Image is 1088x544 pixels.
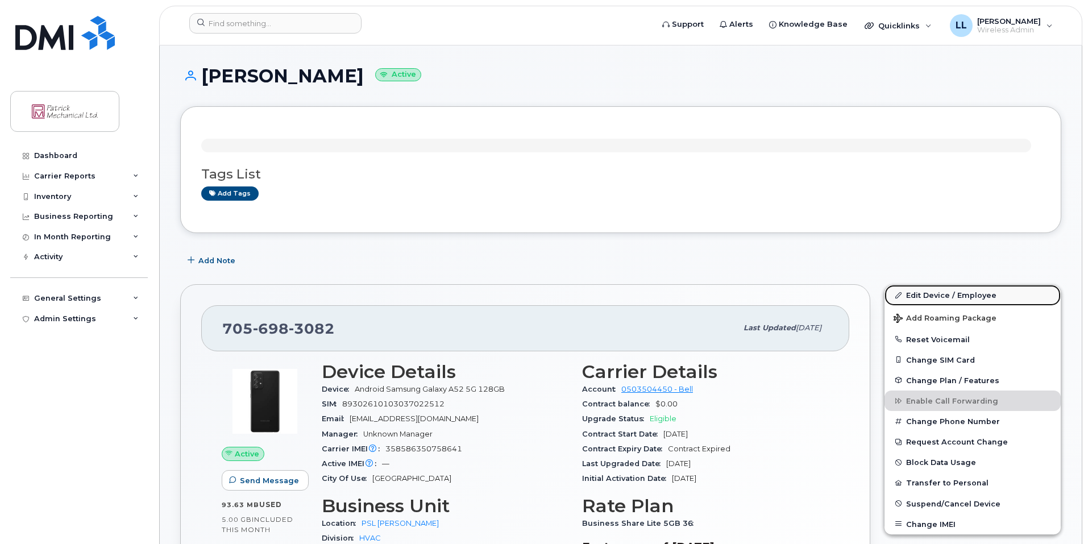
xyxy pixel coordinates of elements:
button: Reset Voicemail [884,329,1061,350]
span: 705 [222,320,335,337]
a: 0503504450 - Bell [621,385,693,393]
span: Last Upgraded Date [582,459,666,468]
button: Transfer to Personal [884,472,1061,493]
span: 358586350758641 [385,445,462,453]
span: 93.63 MB [222,501,259,509]
span: 5.00 GB [222,516,252,524]
span: Active IMEI [322,459,382,468]
span: included this month [222,515,293,534]
span: Account [582,385,621,393]
span: Contract Start Date [582,430,663,438]
button: Change IMEI [884,514,1061,534]
span: — [382,459,389,468]
span: SIM [322,400,342,408]
span: Initial Activation Date [582,474,672,483]
span: [DATE] [666,459,691,468]
h3: Device Details [322,362,568,382]
h3: Tags List [201,167,1040,181]
h3: Rate Plan [582,496,829,516]
span: Contract Expiry Date [582,445,668,453]
button: Block Data Usage [884,452,1061,472]
button: Add Note [180,250,245,271]
span: 698 [253,320,289,337]
span: Last updated [744,323,796,332]
span: Suspend/Cancel Device [906,499,1000,508]
span: Manager [322,430,363,438]
span: Upgrade Status [582,414,650,423]
img: image20231002-3703462-2e78ka.jpeg [231,367,299,435]
a: HVAC [359,534,381,542]
span: 3082 [289,320,335,337]
span: Device [322,385,355,393]
span: [DATE] [796,323,821,332]
span: Change Plan / Features [906,376,999,384]
a: Add tags [201,186,259,201]
a: Edit Device / Employee [884,285,1061,305]
span: [EMAIL_ADDRESS][DOMAIN_NAME] [350,414,479,423]
button: Request Account Change [884,431,1061,452]
span: [DATE] [672,474,696,483]
button: Enable Call Forwarding [884,391,1061,411]
span: 89302610103037022512 [342,400,445,408]
h1: [PERSON_NAME] [180,66,1061,86]
button: Send Message [222,470,309,491]
span: City Of Use [322,474,372,483]
span: Location [322,519,362,528]
span: Business Share Lite 5GB 36 [582,519,699,528]
span: Enable Call Forwarding [906,397,998,405]
button: Change Plan / Features [884,370,1061,391]
span: Add Roaming Package [894,314,996,325]
span: Unknown Manager [363,430,433,438]
button: Change Phone Number [884,411,1061,431]
span: [DATE] [663,430,688,438]
span: Contract Expired [668,445,730,453]
button: Add Roaming Package [884,306,1061,329]
span: [GEOGRAPHIC_DATA] [372,474,451,483]
span: used [259,500,282,509]
span: Add Note [198,255,235,266]
button: Change SIM Card [884,350,1061,370]
button: Suspend/Cancel Device [884,493,1061,514]
span: Email [322,414,350,423]
h3: Carrier Details [582,362,829,382]
span: Contract balance [582,400,655,408]
span: $0.00 [655,400,678,408]
span: Division [322,534,359,542]
span: Send Message [240,475,299,486]
span: Eligible [650,414,676,423]
a: PSL [PERSON_NAME] [362,519,439,528]
span: Active [235,449,259,459]
small: Active [375,68,421,81]
h3: Business Unit [322,496,568,516]
span: Android Samsung Galaxy A52 5G 128GB [355,385,505,393]
span: Carrier IMEI [322,445,385,453]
